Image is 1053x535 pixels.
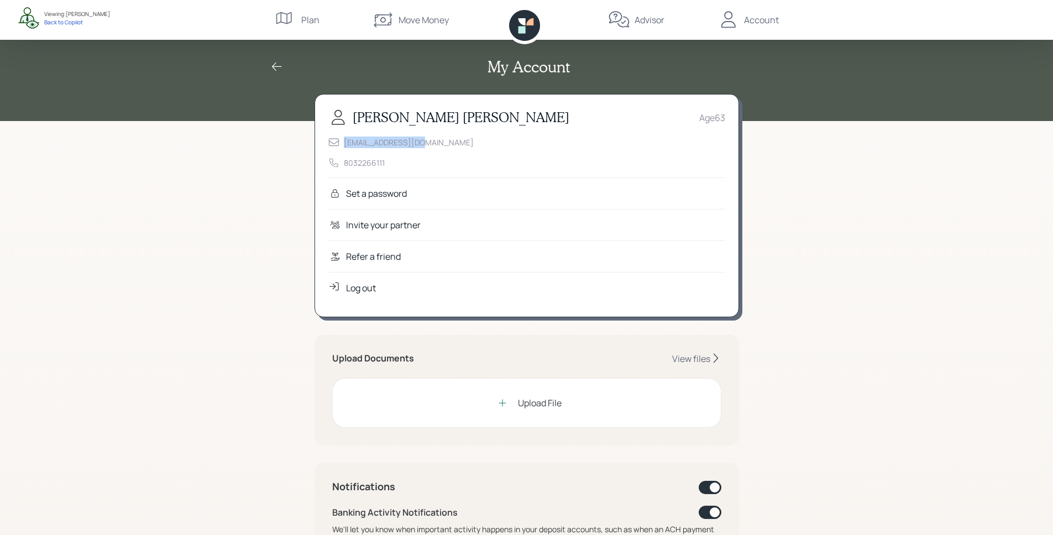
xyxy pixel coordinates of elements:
div: Upload File [518,396,562,410]
div: Age 63 [699,111,725,124]
div: Banking Activity Notifications [332,506,458,519]
h4: Notifications [332,481,395,493]
h5: Upload Documents [332,353,414,364]
div: Set a password [346,187,407,200]
div: Plan [301,13,319,27]
div: Refer a friend [346,250,401,263]
div: Advisor [635,13,664,27]
div: 8032266111 [344,157,385,169]
div: Back to Copilot [44,18,110,26]
div: Move Money [399,13,449,27]
div: Invite your partner [346,218,421,232]
h2: My Account [488,57,570,76]
h3: [PERSON_NAME] [PERSON_NAME] [353,109,569,125]
div: Account [744,13,779,27]
div: [EMAIL_ADDRESS][DOMAIN_NAME] [344,137,474,148]
div: Log out [346,281,376,295]
div: View files [672,353,710,365]
div: Viewing: [PERSON_NAME] [44,10,110,18]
